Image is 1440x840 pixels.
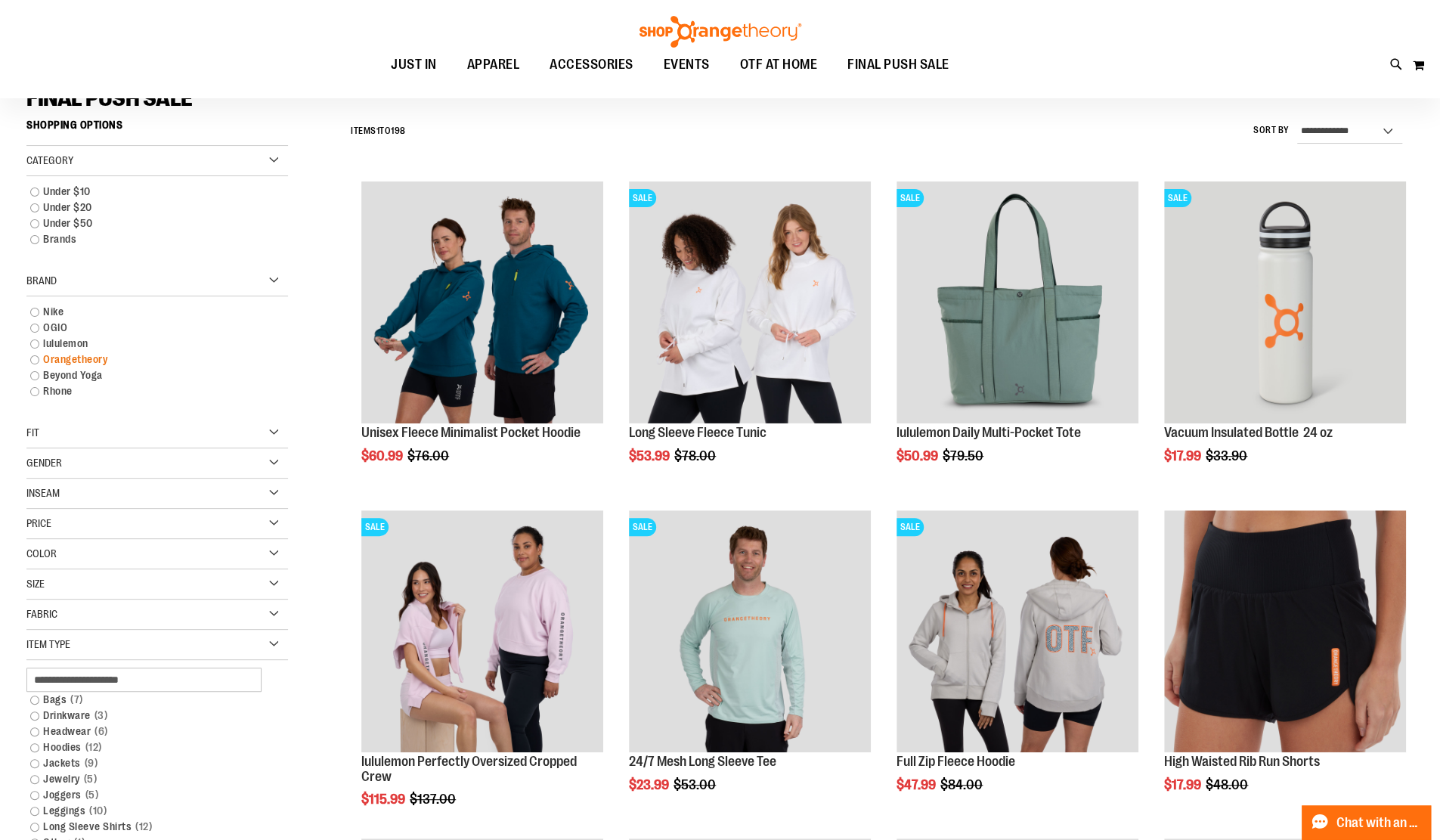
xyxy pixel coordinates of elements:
[637,16,804,48] img: Shop Orangetheory
[740,48,818,82] span: OTF AT HOME
[664,48,710,82] span: EVENTS
[361,181,603,426] a: Unisex Fleece Minimalist Pocket Hoodie
[23,803,274,819] a: Leggings10
[1206,777,1250,792] span: $48.00
[23,352,274,367] a: Orangetheory
[23,336,274,352] a: lululemon
[1164,510,1406,755] a: High Waisted Rib Run Shorts
[391,48,437,82] span: JUST IN
[629,754,776,769] a: 24/7 Mesh Long Sleeve Tee
[361,181,603,423] img: Unisex Fleece Minimalist Pocket Hoodie
[23,724,274,739] a: Headwear6
[361,518,389,536] span: SALE
[410,792,458,807] span: $137.00
[351,119,406,143] h2: Items to
[897,189,924,207] span: SALE
[621,174,878,502] div: product
[1164,425,1333,440] a: Vacuum Insulated Bottle 24 oz
[1164,181,1406,423] img: Vacuum Insulated Bottle 24 oz
[897,510,1138,755] a: Main Image of 1457091SALE
[940,777,985,792] span: $84.00
[80,771,101,787] span: 5
[847,48,949,82] span: FINAL PUSH SALE
[1302,805,1432,840] button: Chat with an Expert
[629,510,871,752] img: Main Image of 1457095
[649,48,725,82] a: EVENTS
[897,777,938,792] span: $47.99
[832,48,965,82] a: FINAL PUSH SALE
[1164,181,1406,426] a: Vacuum Insulated Bottle 24 ozSALE
[674,777,718,792] span: $53.00
[1164,777,1203,792] span: $17.99
[897,181,1138,426] a: lululemon Daily Multi-Pocket ToteSALE
[897,754,1015,769] a: Full Zip Fleece Hoodie
[897,510,1138,752] img: Main Image of 1457091
[897,425,1081,440] a: lululemon Daily Multi-Pocket Tote
[23,367,274,383] a: Beyond Yoga
[26,112,288,146] strong: Shopping Options
[132,819,156,835] span: 12
[82,787,103,803] span: 5
[1164,189,1191,207] span: SALE
[26,638,70,650] span: Item Type
[361,448,405,463] span: $60.99
[629,777,671,792] span: $23.99
[91,708,112,724] span: 3
[23,692,274,708] a: Bags7
[26,578,45,590] span: Size
[674,448,718,463] span: $78.00
[550,48,633,82] span: ACCESSORIES
[629,189,656,207] span: SALE
[1206,448,1250,463] span: $33.90
[23,739,274,755] a: Hoodies12
[26,457,62,469] span: Gender
[23,231,274,247] a: Brands
[23,819,274,835] a: Long Sleeve Shirts12
[629,448,672,463] span: $53.99
[361,792,407,807] span: $115.99
[629,425,766,440] a: Long Sleeve Fleece Tunic
[621,503,878,831] div: product
[361,754,577,784] a: lululemon Perfectly Oversized Cropped Crew
[629,518,656,536] span: SALE
[1336,816,1422,830] span: Chat with an Expert
[361,425,581,440] a: Unisex Fleece Minimalist Pocket Hoodie
[1253,124,1290,137] label: Sort By
[26,426,39,439] span: Fit
[23,200,274,215] a: Under $20
[452,48,535,82] a: APPAREL
[23,708,274,724] a: Drinkware3
[467,48,520,82] span: APPAREL
[23,215,274,231] a: Under $50
[23,320,274,336] a: OGIO
[82,739,106,755] span: 12
[889,503,1146,831] div: product
[26,487,60,499] span: Inseam
[376,126,379,136] span: 1
[407,448,451,463] span: $76.00
[391,126,406,136] span: 198
[629,181,871,423] img: Product image for Fleece Long Sleeve
[361,510,603,752] img: lululemon Perfectly Oversized Cropped Crew
[1164,510,1406,752] img: High Waisted Rib Run Shorts
[897,448,940,463] span: $50.99
[26,517,51,529] span: Price
[1164,754,1320,769] a: High Waisted Rib Run Shorts
[354,174,611,502] div: product
[23,755,274,771] a: Jackets9
[91,724,112,739] span: 6
[85,803,110,819] span: 10
[81,755,102,771] span: 9
[629,181,871,426] a: Product image for Fleece Long SleeveSALE
[1164,448,1203,463] span: $17.99
[26,547,57,559] span: Color
[897,518,924,536] span: SALE
[534,48,649,82] a: ACCESSORIES
[23,304,274,320] a: Nike
[26,85,193,111] span: FINAL PUSH SALE
[26,274,57,287] span: Brand
[1157,174,1414,502] div: product
[23,771,274,787] a: Jewelry5
[629,510,871,755] a: Main Image of 1457095SALE
[67,692,87,708] span: 7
